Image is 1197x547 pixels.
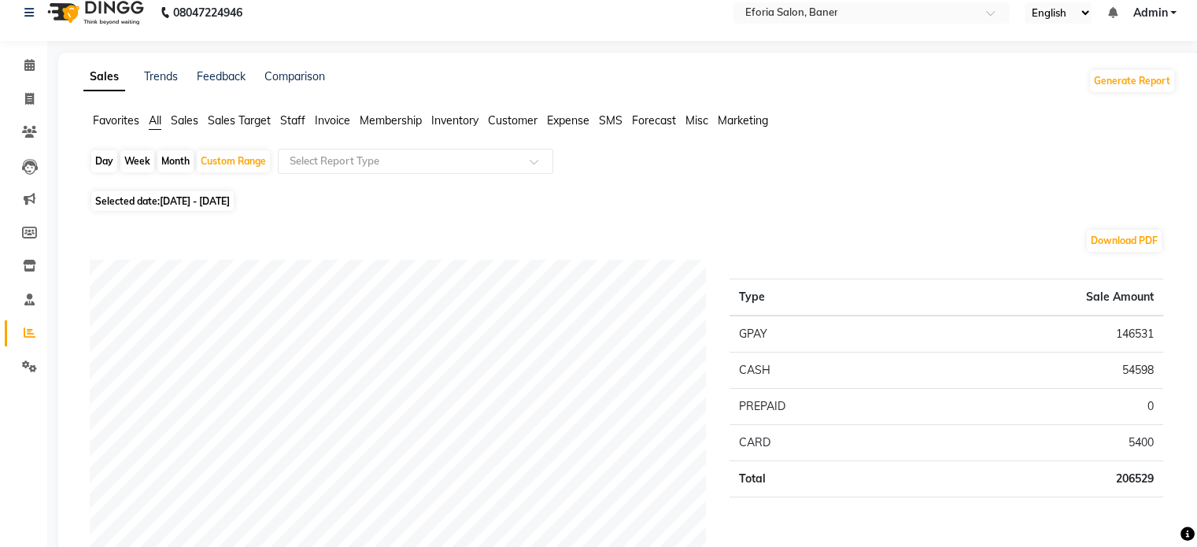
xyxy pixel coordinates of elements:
td: 5400 [916,425,1163,461]
th: Sale Amount [916,279,1163,316]
td: 54598 [916,353,1163,389]
span: Selected date: [91,191,234,211]
span: Customer [488,113,538,128]
td: GPAY [730,316,916,353]
div: Custom Range [197,150,270,172]
a: Feedback [197,69,246,83]
td: PREPAID [730,389,916,425]
span: Sales [171,113,198,128]
a: Sales [83,63,125,91]
button: Download PDF [1087,230,1162,252]
div: Month [157,150,194,172]
div: Day [91,150,117,172]
span: Sales Target [208,113,271,128]
div: Week [120,150,154,172]
span: Staff [280,113,305,128]
span: Forecast [632,113,676,128]
span: [DATE] - [DATE] [160,195,230,207]
span: Admin [1132,5,1167,21]
td: Total [730,461,916,497]
span: Expense [547,113,589,128]
a: Comparison [264,69,325,83]
td: 146531 [916,316,1163,353]
span: All [149,113,161,128]
span: SMS [599,113,623,128]
td: CARD [730,425,916,461]
span: Invoice [315,113,350,128]
span: Misc [685,113,708,128]
th: Type [730,279,916,316]
td: 206529 [916,461,1163,497]
button: Generate Report [1090,70,1174,92]
span: Membership [360,113,422,128]
span: Favorites [93,113,139,128]
a: Trends [144,69,178,83]
td: CASH [730,353,916,389]
span: Marketing [718,113,768,128]
td: 0 [916,389,1163,425]
span: Inventory [431,113,478,128]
